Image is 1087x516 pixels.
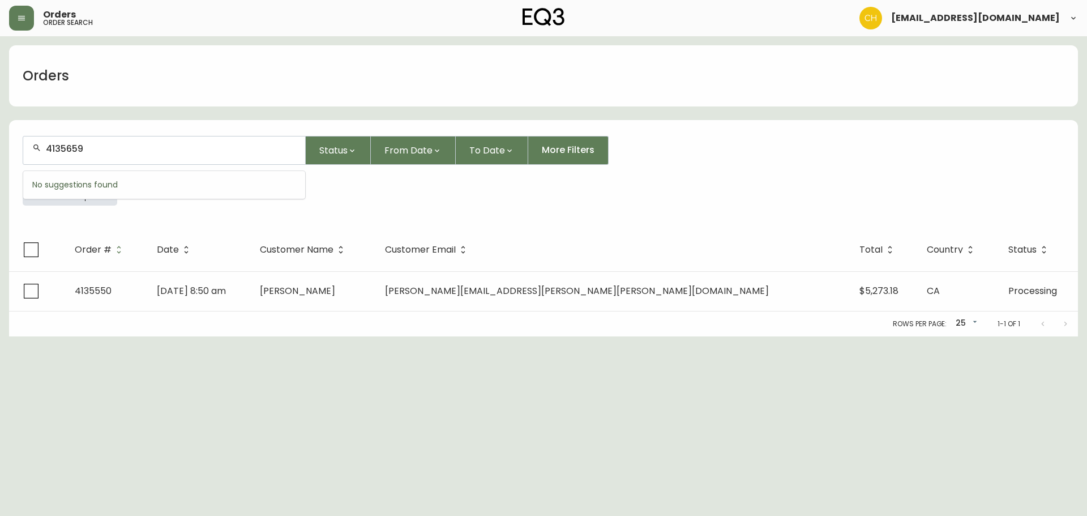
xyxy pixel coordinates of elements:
[528,136,609,165] button: More Filters
[998,319,1020,329] p: 1-1 of 1
[385,246,456,253] span: Customer Email
[43,19,93,26] h5: order search
[306,136,371,165] button: Status
[157,246,179,253] span: Date
[260,284,335,297] span: [PERSON_NAME]
[523,8,564,26] img: logo
[371,136,456,165] button: From Date
[75,245,126,255] span: Order #
[859,245,897,255] span: Total
[384,143,433,157] span: From Date
[927,245,978,255] span: Country
[859,7,882,29] img: 6288462cea190ebb98a2c2f3c744dd7e
[891,14,1060,23] span: [EMAIL_ADDRESS][DOMAIN_NAME]
[385,245,470,255] span: Customer Email
[319,143,348,157] span: Status
[927,246,963,253] span: Country
[1008,245,1051,255] span: Status
[23,171,305,199] div: No suggestions found
[859,284,898,297] span: $5,273.18
[542,144,594,156] span: More Filters
[46,143,296,154] input: Search
[75,284,112,297] span: 4135550
[157,284,226,297] span: [DATE] 8:50 am
[893,319,947,329] p: Rows per page:
[951,314,979,333] div: 25
[157,245,194,255] span: Date
[385,284,769,297] span: [PERSON_NAME][EMAIL_ADDRESS][PERSON_NAME][PERSON_NAME][DOMAIN_NAME]
[469,143,505,157] span: To Date
[1008,246,1037,253] span: Status
[75,246,112,253] span: Order #
[927,284,940,297] span: CA
[260,246,333,253] span: Customer Name
[260,245,348,255] span: Customer Name
[1008,284,1057,297] span: Processing
[859,246,883,253] span: Total
[23,66,69,86] h1: Orders
[43,10,76,19] span: Orders
[456,136,528,165] button: To Date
